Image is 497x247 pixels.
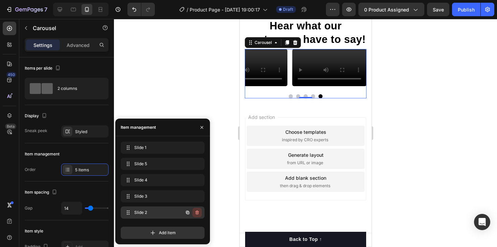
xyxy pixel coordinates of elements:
div: Choose templates [46,109,87,117]
span: then drag & drop elements [40,164,91,170]
div: Add blank section [45,155,87,163]
span: Slide 5 [134,161,188,167]
span: / [187,6,188,13]
div: Back to Top ↑ [50,217,82,224]
div: Undo/Redo [127,3,155,16]
div: Sneak peek [25,128,47,134]
iframe: Design area [240,19,372,247]
div: Display [25,112,48,121]
div: Carousel [14,21,33,27]
div: Publish [458,6,475,13]
span: from URL or image [47,141,84,147]
p: 7 [44,5,47,14]
button: Dot [56,75,61,79]
button: Dot [64,75,68,79]
span: 0 product assigned [364,6,409,13]
div: Beta [5,124,16,129]
p: Carousel [33,24,90,32]
div: Styled [75,129,107,135]
span: Product Page - [DATE] 19:00:17 [190,6,260,13]
div: Order [25,167,36,173]
div: 2 columns [57,81,99,96]
div: Item spacing [25,188,58,197]
div: Gap [25,205,32,211]
video: Video [52,30,127,67]
div: Item management [25,151,60,157]
div: Item management [121,124,156,130]
span: Slide 2 [134,209,172,216]
span: Add section [6,95,38,102]
div: 450 [6,72,16,77]
span: Slide 3 [134,193,188,199]
p: Advanced [67,42,90,49]
span: Add item [159,230,176,236]
p: Settings [33,42,52,49]
span: Slide 1 [134,145,188,151]
div: Generate layout [48,132,84,140]
div: 5 items [75,167,107,173]
button: Save [427,3,449,16]
span: Draft [283,6,293,13]
button: 7 [3,3,50,16]
span: inspired by CRO experts [42,118,89,124]
button: 0 product assigned [358,3,424,16]
div: Item style [25,228,43,234]
span: Save [433,7,444,13]
button: Dot [79,75,83,79]
button: Dot [71,75,75,79]
input: Auto [62,202,82,214]
button: Publish [452,3,480,16]
button: Dot [49,75,53,79]
button: Back to Top ↑ [5,213,126,228]
div: Items per slide [25,64,62,73]
span: Slide 4 [134,177,188,183]
div: Open Intercom Messenger [474,214,490,230]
